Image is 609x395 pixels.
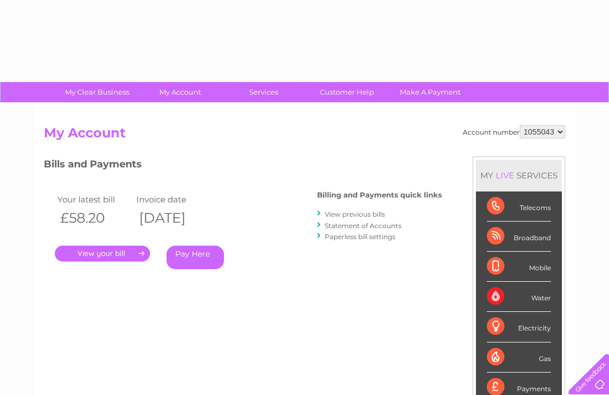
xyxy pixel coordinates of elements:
[219,82,309,102] a: Services
[493,170,516,181] div: LIVE
[325,222,401,230] a: Statement of Accounts
[52,82,142,102] a: My Clear Business
[55,192,134,207] td: Your latest bill
[134,207,212,229] th: [DATE]
[487,342,551,373] div: Gas
[44,125,565,146] h2: My Account
[487,191,551,222] div: Telecoms
[487,252,551,282] div: Mobile
[44,156,442,176] h3: Bills and Payments
[166,246,224,269] a: Pay Here
[325,233,395,241] a: Paperless bill settings
[135,82,226,102] a: My Account
[134,192,212,207] td: Invoice date
[325,210,385,218] a: View previous bills
[55,246,150,262] a: .
[487,222,551,252] div: Broadband
[302,82,392,102] a: Customer Help
[463,125,565,138] div: Account number
[476,160,562,191] div: MY SERVICES
[317,191,442,199] h4: Billing and Payments quick links
[385,82,475,102] a: Make A Payment
[487,312,551,342] div: Electricity
[55,207,134,229] th: £58.20
[487,282,551,312] div: Water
